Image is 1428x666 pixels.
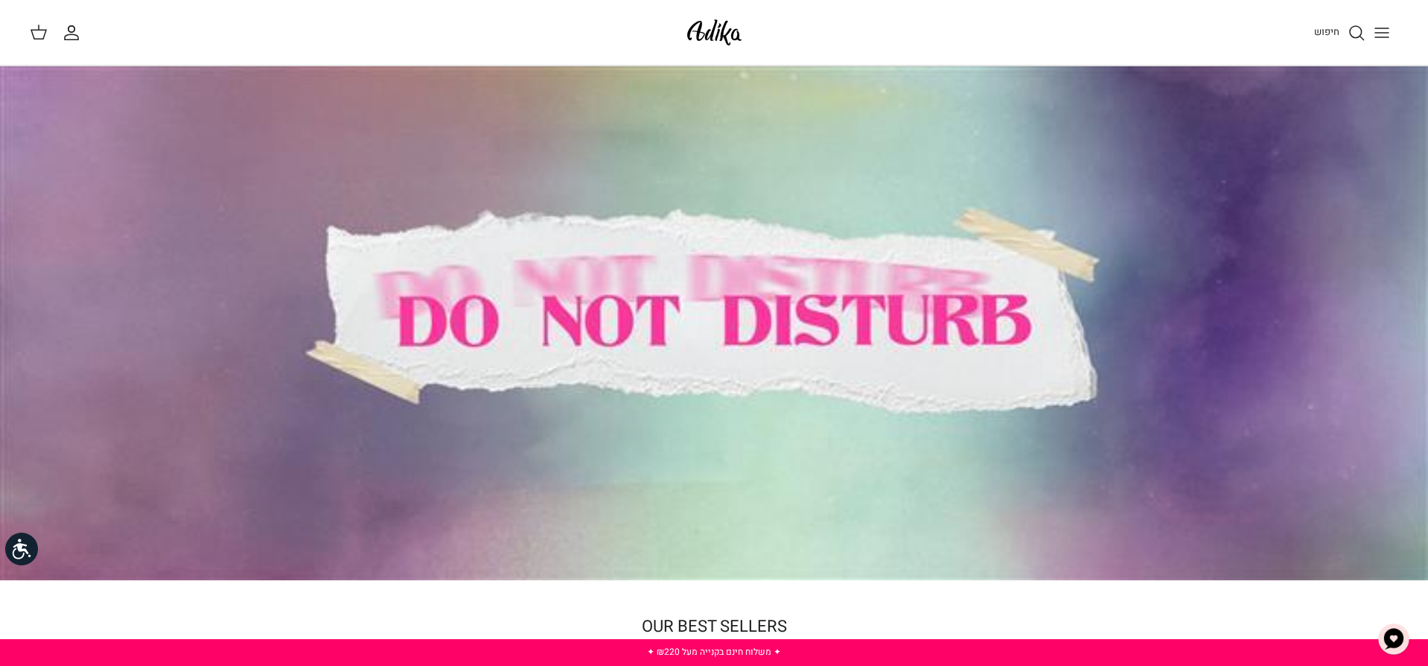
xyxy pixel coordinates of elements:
a: OUR BEST SELLERS [642,615,787,639]
img: Adika IL [683,15,746,50]
span: חיפוש [1314,25,1339,39]
a: החשבון שלי [63,24,86,42]
a: חיפוש [1314,24,1365,42]
button: צ'אט [1371,617,1416,662]
button: Toggle menu [1365,16,1398,49]
a: ✦ משלוח חינם בקנייה מעל ₪220 ✦ [647,645,781,659]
